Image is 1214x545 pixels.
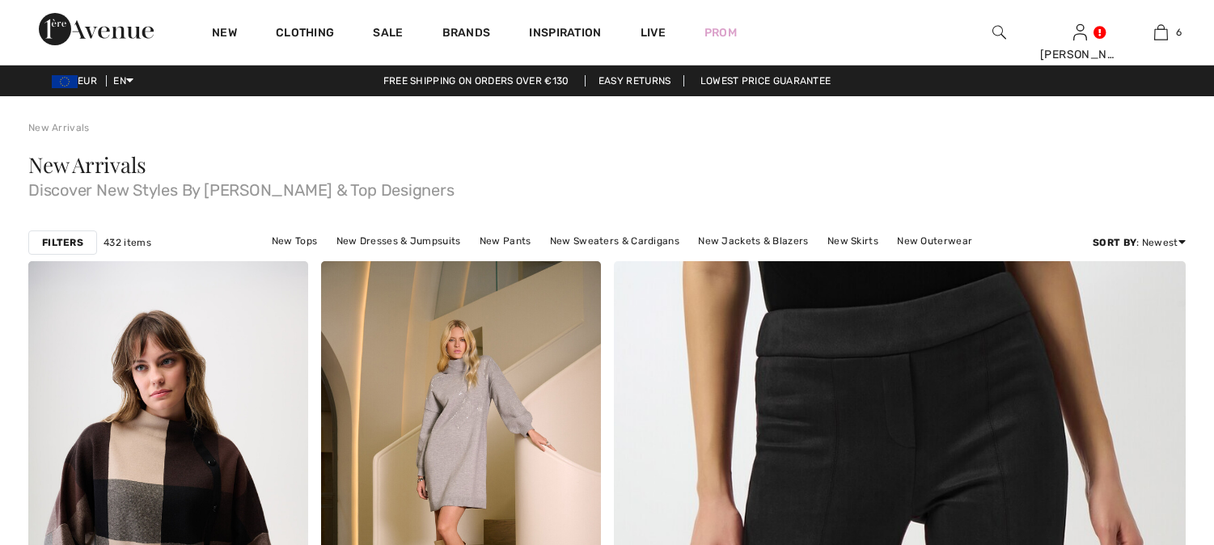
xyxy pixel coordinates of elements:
[687,75,844,87] a: Lowest Price Guarantee
[28,175,1186,198] span: Discover New Styles By [PERSON_NAME] & Top Designers
[113,75,133,87] span: EN
[212,26,237,43] a: New
[373,26,403,43] a: Sale
[1176,25,1182,40] span: 6
[1121,23,1200,42] a: 6
[1073,23,1087,42] img: My Info
[585,75,685,87] a: Easy Returns
[28,122,90,133] a: New Arrivals
[442,26,491,43] a: Brands
[264,230,325,251] a: New Tops
[370,75,582,87] a: Free shipping on orders over €130
[328,230,469,251] a: New Dresses & Jumpsuits
[104,235,151,250] span: 432 items
[529,26,601,43] span: Inspiration
[1093,237,1136,248] strong: Sort By
[641,24,666,41] a: Live
[28,150,146,179] span: New Arrivals
[52,75,104,87] span: EUR
[39,13,154,45] img: 1ère Avenue
[52,75,78,88] img: Euro
[1093,235,1186,250] div: : Newest
[819,230,886,251] a: New Skirts
[1040,46,1119,63] div: [PERSON_NAME]
[1154,23,1168,42] img: My Bag
[992,23,1006,42] img: search the website
[1073,24,1087,40] a: Sign In
[276,26,334,43] a: Clothing
[690,230,816,251] a: New Jackets & Blazers
[42,235,83,250] strong: Filters
[704,24,737,41] a: Prom
[889,230,980,251] a: New Outerwear
[472,230,539,251] a: New Pants
[542,230,687,251] a: New Sweaters & Cardigans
